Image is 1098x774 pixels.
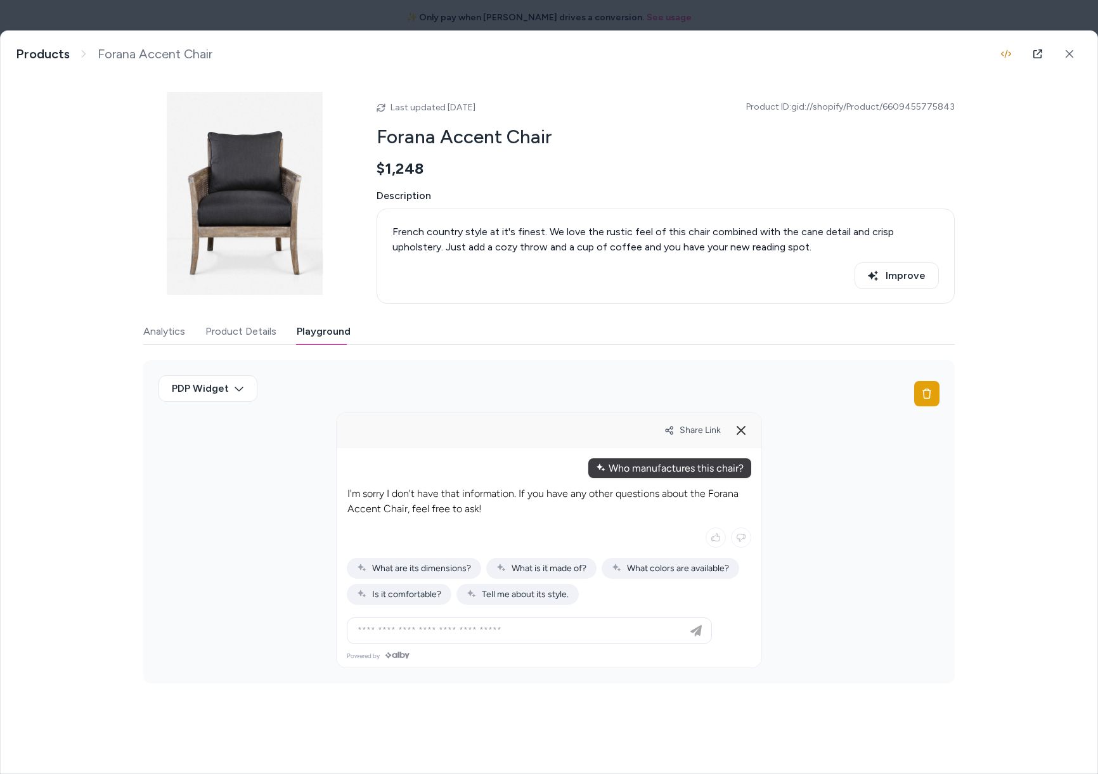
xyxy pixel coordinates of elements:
button: Improve [855,262,939,289]
span: Product ID: gid://shopify/Product/6609455775843 [746,101,955,113]
a: Products [16,46,70,62]
img: forana-armchair_2_1564991625_1.jpg [143,92,346,295]
h2: Forana Accent Chair [377,125,955,149]
button: PDP Widget [158,375,257,402]
span: Last updated [DATE] [391,102,475,113]
button: Product Details [205,319,276,344]
span: $1,248 [377,159,423,178]
button: Analytics [143,319,185,344]
span: PDP Widget [172,381,229,396]
span: Description [377,188,955,203]
nav: breadcrumb [16,46,212,62]
span: Forana Accent Chair [98,46,212,62]
button: Playground [297,319,351,344]
div: French country style at it's finest. We love the rustic feel of this chair combined with the cane... [392,224,939,255]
